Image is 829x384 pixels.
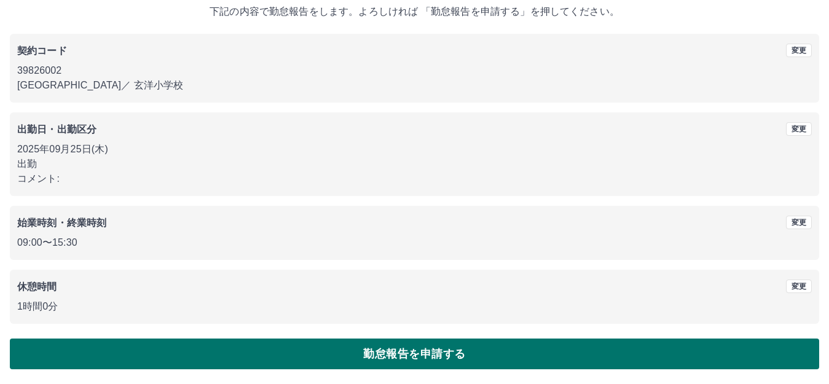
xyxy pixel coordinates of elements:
b: 休憩時間 [17,281,57,292]
p: 2025年09月25日(木) [17,142,812,157]
p: [GEOGRAPHIC_DATA] ／ 玄洋小学校 [17,78,812,93]
p: コメント: [17,171,812,186]
button: 変更 [786,122,812,136]
button: 変更 [786,44,812,57]
p: 下記の内容で勤怠報告をします。よろしければ 「勤怠報告を申請する」を押してください。 [10,4,819,19]
b: 出勤日・出勤区分 [17,124,96,135]
b: 始業時刻・終業時刻 [17,217,106,228]
button: 変更 [786,280,812,293]
p: 1時間0分 [17,299,812,314]
button: 勤怠報告を申請する [10,339,819,369]
p: 39826002 [17,63,812,78]
button: 変更 [786,216,812,229]
p: 出勤 [17,157,812,171]
b: 契約コード [17,45,67,56]
p: 09:00 〜 15:30 [17,235,812,250]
